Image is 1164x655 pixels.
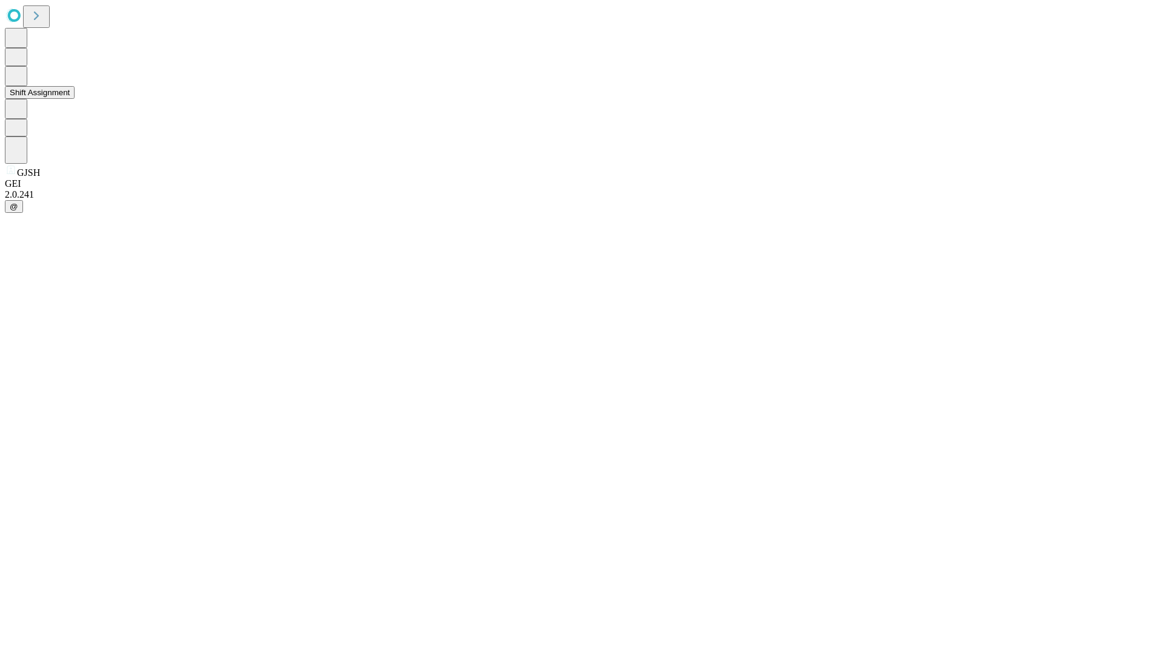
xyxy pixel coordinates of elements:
button: @ [5,200,23,213]
span: @ [10,202,18,211]
button: Shift Assignment [5,86,75,99]
span: GJSH [17,167,40,178]
div: GEI [5,178,1159,189]
div: 2.0.241 [5,189,1159,200]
